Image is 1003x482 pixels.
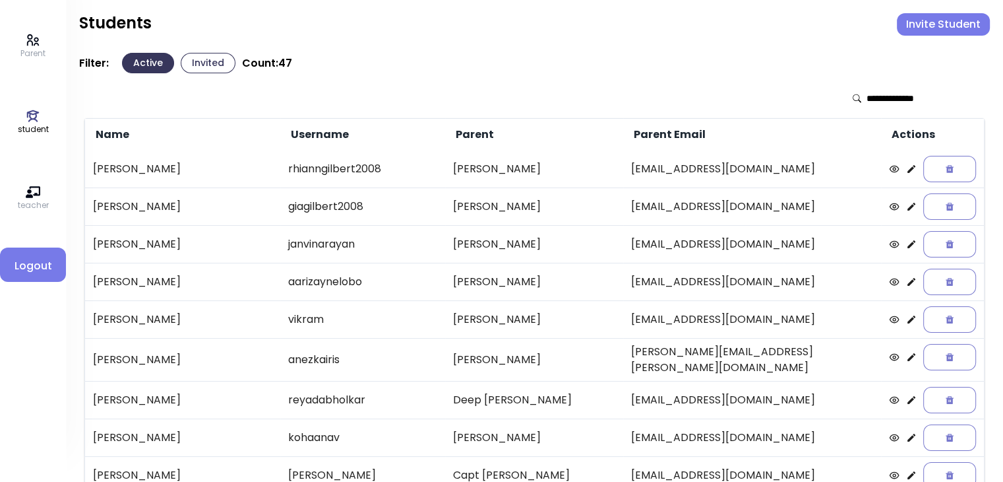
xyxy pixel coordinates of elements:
[445,381,623,419] td: Deep [PERSON_NAME]
[445,300,623,338] td: [PERSON_NAME]
[11,258,55,274] span: Logout
[18,199,49,211] p: teacher
[20,33,46,59] a: Parent
[280,338,445,381] td: anezkairis
[623,300,881,338] td: [EMAIL_ADDRESS][DOMAIN_NAME]
[280,151,445,188] td: rhianngilbert2008
[623,381,881,419] td: [EMAIL_ADDRESS][DOMAIN_NAME]
[85,263,281,300] td: [PERSON_NAME]
[280,263,445,300] td: aarizaynelobo
[242,57,292,70] p: Count: 47
[280,188,445,225] td: giagilbert2008
[85,188,281,225] td: [PERSON_NAME]
[623,225,881,263] td: [EMAIL_ADDRESS][DOMAIN_NAME]
[897,13,990,36] button: Invite Student
[623,263,881,300] td: [EMAIL_ADDRESS][DOMAIN_NAME]
[85,225,281,263] td: [PERSON_NAME]
[445,338,623,381] td: [PERSON_NAME]
[623,188,881,225] td: [EMAIL_ADDRESS][DOMAIN_NAME]
[181,53,235,73] button: Invited
[280,381,445,419] td: reyadabholkar
[445,151,623,188] td: [PERSON_NAME]
[631,127,706,143] span: Parent Email
[280,300,445,338] td: vikram
[623,151,881,188] td: [EMAIL_ADDRESS][DOMAIN_NAME]
[85,338,281,381] td: [PERSON_NAME]
[445,225,623,263] td: [PERSON_NAME]
[445,419,623,456] td: [PERSON_NAME]
[85,381,281,419] td: [PERSON_NAME]
[453,127,494,143] span: Parent
[288,127,349,143] span: Username
[79,13,152,33] h2: Students
[623,419,881,456] td: [EMAIL_ADDRESS][DOMAIN_NAME]
[85,300,281,338] td: [PERSON_NAME]
[18,185,49,211] a: teacher
[889,127,935,143] span: Actions
[79,57,109,70] p: Filter:
[18,109,49,135] a: student
[280,419,445,456] td: kohaanav
[20,48,46,59] p: Parent
[18,123,49,135] p: student
[93,127,129,143] span: Name
[122,53,174,73] button: Active
[445,263,623,300] td: [PERSON_NAME]
[623,338,881,381] td: [PERSON_NAME][EMAIL_ADDRESS][PERSON_NAME][DOMAIN_NAME]
[85,151,281,188] td: [PERSON_NAME]
[280,225,445,263] td: janvinarayan
[445,188,623,225] td: [PERSON_NAME]
[85,419,281,456] td: [PERSON_NAME]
